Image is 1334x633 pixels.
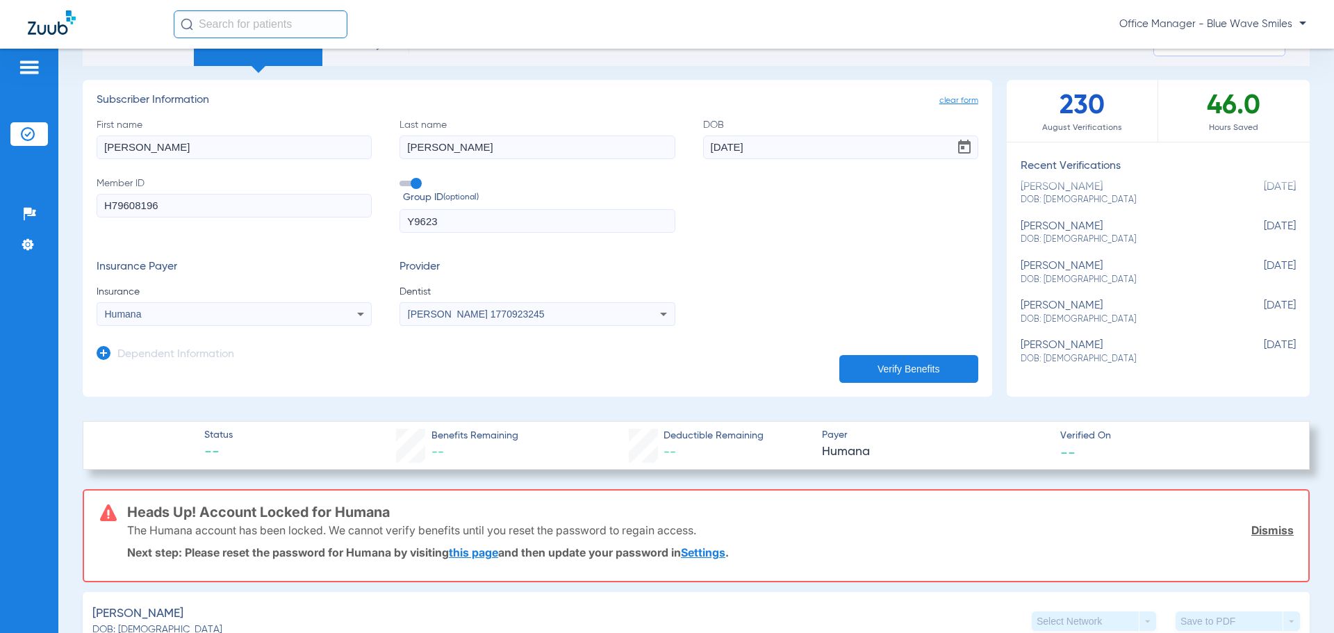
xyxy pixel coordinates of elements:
[400,285,675,299] span: Dentist
[97,94,978,108] h3: Subscriber Information
[443,190,479,205] small: (optional)
[703,118,978,159] label: DOB
[1265,566,1334,633] iframe: Chat Widget
[127,523,696,537] p: The Humana account has been locked. We cannot verify benefits until you reset the password to reg...
[950,133,978,161] button: Open calendar
[1021,181,1226,206] div: [PERSON_NAME]
[822,428,1048,443] span: Payer
[127,545,1294,559] p: Next step: Please reset the password for Humana by visiting and then update your password in .
[97,176,372,233] label: Member ID
[1021,274,1226,286] span: DOB: [DEMOGRAPHIC_DATA]
[28,10,76,35] img: Zuub Logo
[431,446,444,459] span: --
[822,443,1048,461] span: Humana
[839,355,978,383] button: Verify Benefits
[1060,429,1287,443] span: Verified On
[97,194,372,217] input: Member ID
[1251,523,1294,537] a: Dismiss
[431,429,518,443] span: Benefits Remaining
[403,190,675,205] span: Group ID
[18,59,40,76] img: hamburger-icon
[1226,260,1296,286] span: [DATE]
[681,545,725,559] a: Settings
[449,545,498,559] a: this page
[408,309,545,320] span: [PERSON_NAME] 1770923245
[1007,160,1310,174] h3: Recent Verifications
[117,348,234,362] h3: Dependent Information
[1158,121,1310,135] span: Hours Saved
[1060,445,1076,459] span: --
[664,446,676,459] span: --
[1021,220,1226,246] div: [PERSON_NAME]
[92,605,183,623] span: [PERSON_NAME]
[1007,121,1158,135] span: August Verifications
[664,429,764,443] span: Deductible Remaining
[1226,339,1296,365] span: [DATE]
[1119,17,1306,31] span: Office Manager - Blue Wave Smiles
[97,285,372,299] span: Insurance
[1021,233,1226,246] span: DOB: [DEMOGRAPHIC_DATA]
[1007,80,1158,142] div: 230
[204,428,233,443] span: Status
[1226,299,1296,325] span: [DATE]
[127,505,1294,519] h3: Heads Up! Account Locked for Humana
[400,261,675,274] h3: Provider
[1226,181,1296,206] span: [DATE]
[1021,313,1226,326] span: DOB: [DEMOGRAPHIC_DATA]
[1021,339,1226,365] div: [PERSON_NAME]
[105,309,142,320] span: Humana
[1158,80,1310,142] div: 46.0
[97,118,372,159] label: First name
[174,10,347,38] input: Search for patients
[181,18,193,31] img: Search Icon
[1021,299,1226,325] div: [PERSON_NAME]
[97,135,372,159] input: First name
[400,135,675,159] input: Last name
[939,94,978,108] span: clear form
[703,135,978,159] input: DOBOpen calendar
[100,504,117,521] img: error-icon
[400,118,675,159] label: Last name
[1226,220,1296,246] span: [DATE]
[204,443,233,463] span: --
[1021,260,1226,286] div: [PERSON_NAME]
[1021,353,1226,365] span: DOB: [DEMOGRAPHIC_DATA]
[1021,194,1226,206] span: DOB: [DEMOGRAPHIC_DATA]
[97,261,372,274] h3: Insurance Payer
